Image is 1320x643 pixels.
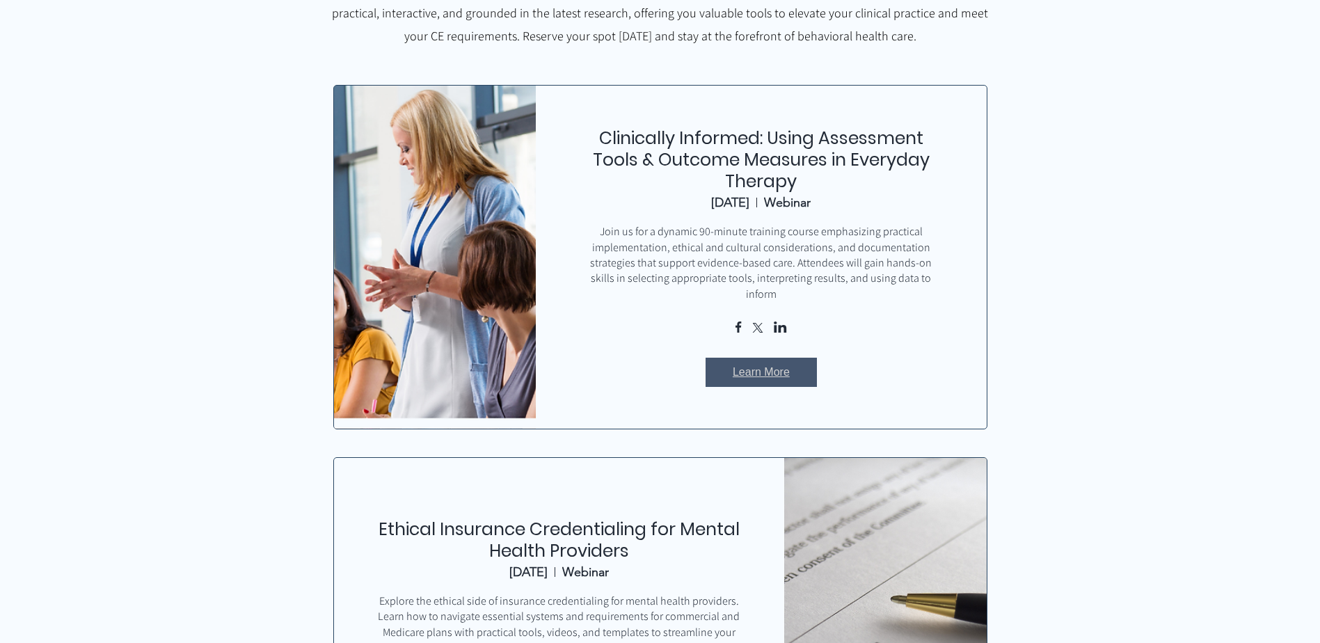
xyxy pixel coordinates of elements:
[509,564,548,580] div: [DATE]
[774,321,787,335] a: Share event on LinkedIn
[764,195,811,210] div: Webinar
[706,358,817,387] a: Learn More
[379,517,740,563] a: Ethical Insurance Credentialing for Mental Health Providers
[562,564,609,580] div: Webinar
[319,60,551,437] img: Clinically Informed: Using Assessment Tools & Outcome Measures in Everyday Therapy
[733,365,790,380] span: Learn More
[711,195,749,210] div: [DATE]
[578,224,944,302] div: Join us for a dynamic 90-minute training course emphasizing practical implementation, ethical and...
[752,323,764,335] a: Share event on X
[735,321,742,335] a: Share event on Facebook
[593,126,930,193] a: Clinically Informed: Using Assessment Tools & Outcome Measures in Everyday Therapy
